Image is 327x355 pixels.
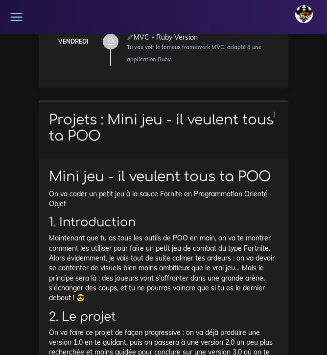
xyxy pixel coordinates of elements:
p: On va coder un petit jeu à la sauce Fornite en Programmation Orienté Objet [49,189,278,209]
h2: 2. Le projet [49,310,278,324]
div: MVC - Ruby Version [127,34,278,41]
h2: 1. Introduction [49,215,278,230]
h1: Projets : Mini jeu - il veulent tous ta POO [49,112,278,145]
div: Vendredi [58,36,88,47]
small: Tu vas voir le fameux framework MVC, adapté à une application Ruby. [127,44,261,63]
img: avatar [295,5,313,23]
h1: Mini jeu - il veulent tous ta POO [49,169,278,186]
p: Maintenant que tu as tous les outils de POO en main, on va te montrer comment les utiliser pour f... [49,233,278,303]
